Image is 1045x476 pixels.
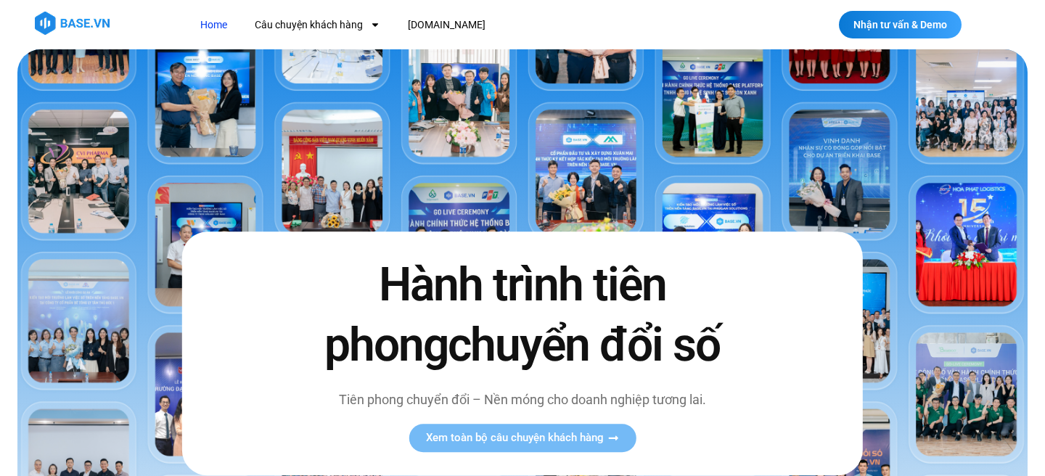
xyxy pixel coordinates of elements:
[448,318,720,372] span: chuyển đổi số
[189,12,746,38] nav: Menu
[294,255,751,375] h2: Hành trình tiên phong
[294,390,751,409] p: Tiên phong chuyển đổi – Nền móng cho doanh nghiệp tương lai.
[426,432,604,443] span: Xem toàn bộ câu chuyện khách hàng
[839,11,962,38] a: Nhận tư vấn & Demo
[189,12,238,38] a: Home
[409,424,636,452] a: Xem toàn bộ câu chuyện khách hàng
[397,12,496,38] a: [DOMAIN_NAME]
[244,12,391,38] a: Câu chuyện khách hàng
[853,20,947,30] span: Nhận tư vấn & Demo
